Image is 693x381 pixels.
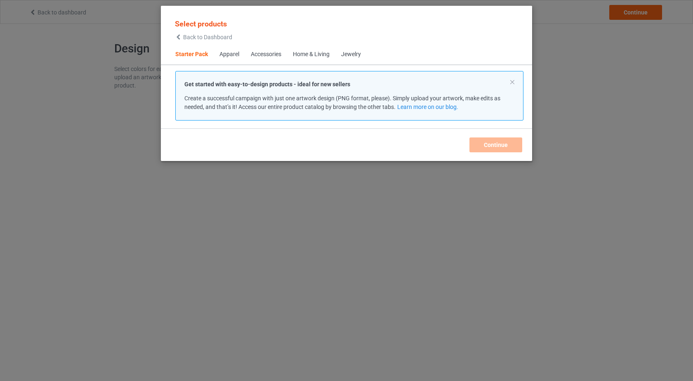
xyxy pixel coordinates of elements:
[341,50,361,59] div: Jewelry
[183,34,232,40] span: Back to Dashboard
[175,19,227,28] span: Select products
[293,50,330,59] div: Home & Living
[170,45,214,64] span: Starter Pack
[184,81,350,88] strong: Get started with easy-to-design products - ideal for new sellers
[251,50,281,59] div: Accessories
[184,95,500,110] span: Create a successful campaign with just one artwork design (PNG format, please). Simply upload you...
[219,50,239,59] div: Apparel
[397,104,458,110] a: Learn more on our blog.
